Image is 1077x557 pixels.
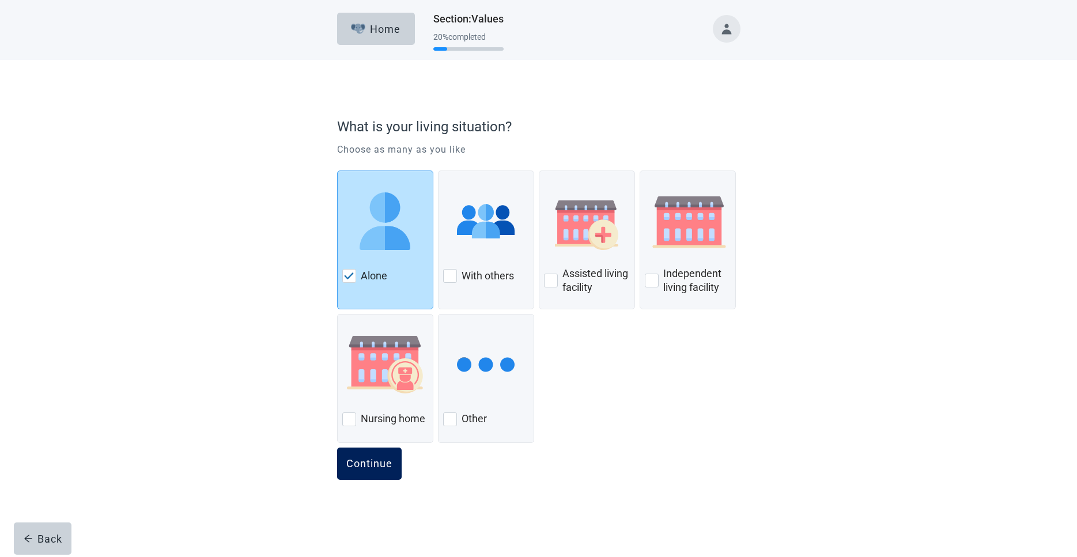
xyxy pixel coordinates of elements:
[351,24,365,34] img: Elephant
[346,458,392,469] div: Continue
[457,336,515,393] img: Other
[14,522,71,555] button: arrow-leftBack
[24,533,62,544] div: Back
[361,412,425,426] label: Nursing home
[663,267,731,295] label: Independent living facility
[361,269,387,283] label: Alone
[24,534,33,543] span: arrow-left
[344,272,354,279] img: Check
[457,192,515,250] img: With Others
[337,143,740,157] p: Choose as many as you like
[337,13,415,45] button: ElephantHome
[347,336,422,393] img: Nursing Home
[433,11,504,27] h1: Section : Values
[356,192,414,250] img: Alone
[351,23,400,35] div: Home
[562,267,630,295] label: Assisted living facility
[645,192,734,250] img: Independent Living Facility
[713,15,740,43] button: Toggle account menu
[337,448,402,480] button: Continue
[462,412,487,426] label: Other
[337,116,735,137] label: What is your living situation?
[433,32,504,41] div: 20 % completed
[555,192,618,250] img: Assisted Living Facility
[462,269,514,283] label: With others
